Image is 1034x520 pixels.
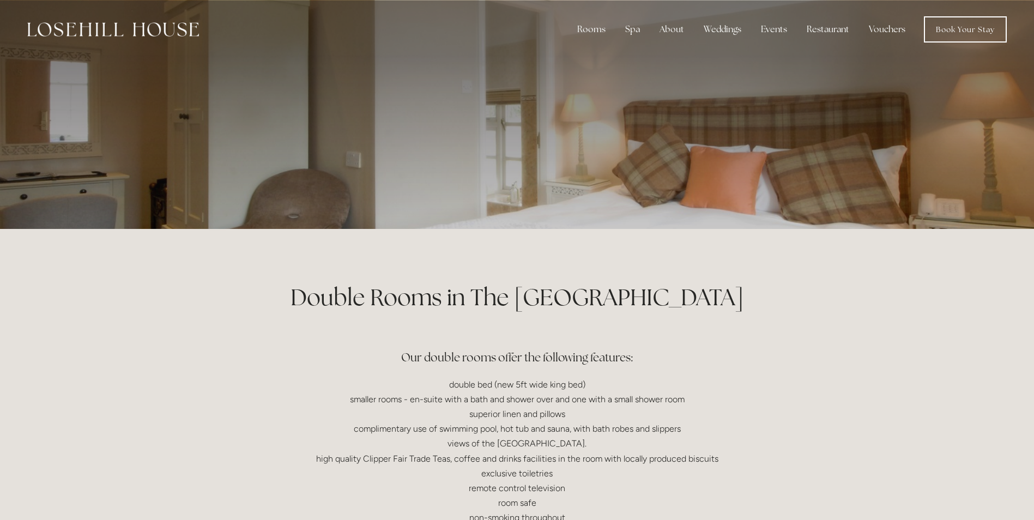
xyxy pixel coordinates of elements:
[752,19,796,40] div: Events
[257,325,778,368] h3: Our double rooms offer the following features:
[257,281,778,313] h1: Double Rooms in The [GEOGRAPHIC_DATA]
[651,19,693,40] div: About
[924,16,1007,43] a: Book Your Stay
[798,19,858,40] div: Restaurant
[27,22,199,37] img: Losehill House
[569,19,614,40] div: Rooms
[616,19,649,40] div: Spa
[695,19,750,40] div: Weddings
[860,19,914,40] a: Vouchers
